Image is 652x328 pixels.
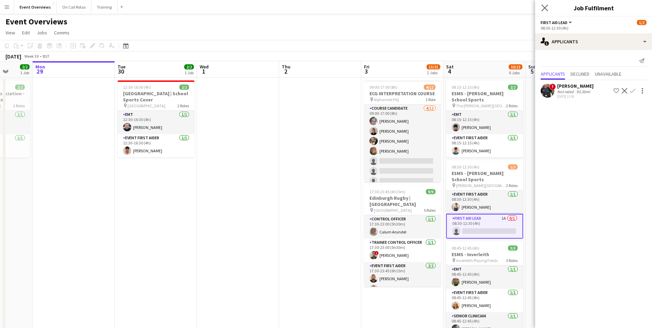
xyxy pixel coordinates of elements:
span: 1/2 [637,20,647,25]
div: Not rated [557,89,575,94]
h3: ECG INTERPRETATION COURSE [364,90,441,97]
span: 2/2 [15,85,25,90]
span: [GEOGRAPHIC_DATA] [374,208,412,213]
div: 1 Job [185,70,194,75]
h3: ESMS - [PERSON_NAME] School Sports [446,170,523,183]
span: Edit [22,30,30,36]
app-card-role: EMT1/108:45-12:45 (4h)[PERSON_NAME] [446,265,523,289]
span: 2/2 [184,64,194,69]
app-card-role: EMT1/112:30-16:30 (4h)[PERSON_NAME] [118,111,195,134]
span: Jobs [37,30,47,36]
app-job-card: 09:00-17:00 (8h)4/12ECG INTERPRETATION COURSE Alphamed HQ1 RoleCourse Candidate4/1209:00-17:00 (8... [364,80,441,182]
h3: ESMS - Inverleith [446,251,523,258]
span: Week 39 [23,54,40,59]
app-card-role: Event First Aider1/108:30-12:30 (4h)[PERSON_NAME] [446,190,523,214]
span: 12:30-16:30 (4h) [123,85,151,90]
span: Applicants [541,72,565,76]
app-card-role: EMT1/108:15-12:15 (4h)[PERSON_NAME] [446,111,523,134]
span: ! [375,251,379,255]
app-card-role: Event First Aider2/217:30-23:45 (6h15m)[PERSON_NAME][PERSON_NAME] [364,262,441,295]
span: 3/3 [508,245,518,251]
span: 4 [445,67,454,75]
span: Alphamed HQ [374,97,399,102]
span: 3 [363,67,369,75]
div: [DATE] [5,53,21,60]
span: 08:30-12:30 (4h) [452,164,479,170]
h3: [GEOGRAPHIC_DATA] | School Sports Cover [118,90,195,103]
span: 2 Roles [177,103,189,108]
app-job-card: 12:30-16:30 (4h)2/2[GEOGRAPHIC_DATA] | School Sports Cover [GEOGRAPHIC_DATA]2 RolesEMT1/112:30-16... [118,80,195,157]
app-card-role: Event First Aider1/108:45-12:45 (4h)[PERSON_NAME] [446,289,523,312]
button: First Aid Lead [541,20,573,25]
span: 17:30-23:45 (6h15m) [369,189,405,194]
span: Declined [571,72,589,76]
span: Sun [528,64,537,70]
span: 2 Roles [13,103,25,108]
app-job-card: 17:30-23:45 (6h15m)9/9Edinburgh Rugby | [GEOGRAPHIC_DATA] [GEOGRAPHIC_DATA]5 RolesControl Officer... [364,185,441,287]
span: 2 Roles [506,183,518,188]
span: 2 Roles [506,103,518,108]
span: 2/2 [179,85,189,90]
a: Comms [51,28,72,37]
app-job-card: 08:30-12:30 (4h)1/2ESMS - [PERSON_NAME] School Sports [PERSON_NAME][GEOGRAPHIC_DATA]2 RolesEvent ... [446,160,523,239]
div: 6 Jobs [509,70,522,75]
div: [PERSON_NAME] [557,83,594,89]
h1: Event Overviews [5,17,67,27]
span: 3 Roles [506,258,518,263]
h3: ESMS - [PERSON_NAME] School Sports [446,90,523,103]
span: 08:15-12:15 (4h) [452,85,479,90]
h3: Job Fulfilment [535,3,652,12]
span: 09:00-17:00 (8h) [369,85,397,90]
span: Inverleith Playing Fields [456,258,498,263]
span: 29 [34,67,45,75]
app-card-role: Control Officer1/117:30-23:00 (5h30m)Calum Arundel [364,215,441,239]
span: 30 [117,67,125,75]
span: Thu [282,64,290,70]
span: View [5,30,15,36]
span: 2/2 [508,85,518,90]
a: Edit [19,28,33,37]
span: 9/9 [426,189,435,194]
span: 1 [199,67,209,75]
h3: Edinburgh Rugby | [GEOGRAPHIC_DATA] [364,195,441,207]
app-card-role: Event First Aider1/108:15-12:15 (4h)[PERSON_NAME] [446,134,523,157]
div: [DATE] 13:50 [557,94,594,99]
span: 5 [527,67,537,75]
span: Comms [54,30,69,36]
span: ! [550,84,556,90]
span: 1 Role [426,97,435,102]
span: 2/2 [20,64,30,69]
app-card-role: First Aid Lead1A0/108:30-12:30 (4h) [446,214,523,239]
span: 2 [281,67,290,75]
app-card-role: Course Candidate4/1209:00-17:00 (8h)[PERSON_NAME][PERSON_NAME][PERSON_NAME][PERSON_NAME] [364,105,441,238]
div: BST [43,54,49,59]
button: Training [91,0,118,14]
span: Unavailable [595,72,621,76]
div: 08:30-12:30 (4h) [541,25,647,31]
span: [PERSON_NAME][GEOGRAPHIC_DATA] [456,183,506,188]
app-job-card: 08:15-12:15 (4h)2/2ESMS - [PERSON_NAME] School Sports The [PERSON_NAME][GEOGRAPHIC_DATA]2 RolesEM... [446,80,523,157]
span: Wed [200,64,209,70]
button: On Call Rotas [57,0,91,14]
span: 1/2 [508,164,518,170]
span: First Aid Lead [541,20,567,25]
span: 13/21 [427,64,440,69]
span: Fri [364,64,369,70]
a: Jobs [34,28,50,37]
a: View [3,28,18,37]
span: 08:45-12:45 (4h) [452,245,479,251]
span: Mon [35,64,45,70]
span: [GEOGRAPHIC_DATA] [128,103,165,108]
span: Sat [446,64,454,70]
button: Event Overviews [14,0,57,14]
span: 4/12 [424,85,435,90]
span: 5 Roles [424,208,435,213]
span: The [PERSON_NAME][GEOGRAPHIC_DATA] [456,103,506,108]
app-card-role: Trainee Control Officer1/117:30-23:00 (5h30m)![PERSON_NAME] [364,239,441,262]
app-card-role: Event First Aider1/112:30-16:30 (4h)[PERSON_NAME] [118,134,195,157]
